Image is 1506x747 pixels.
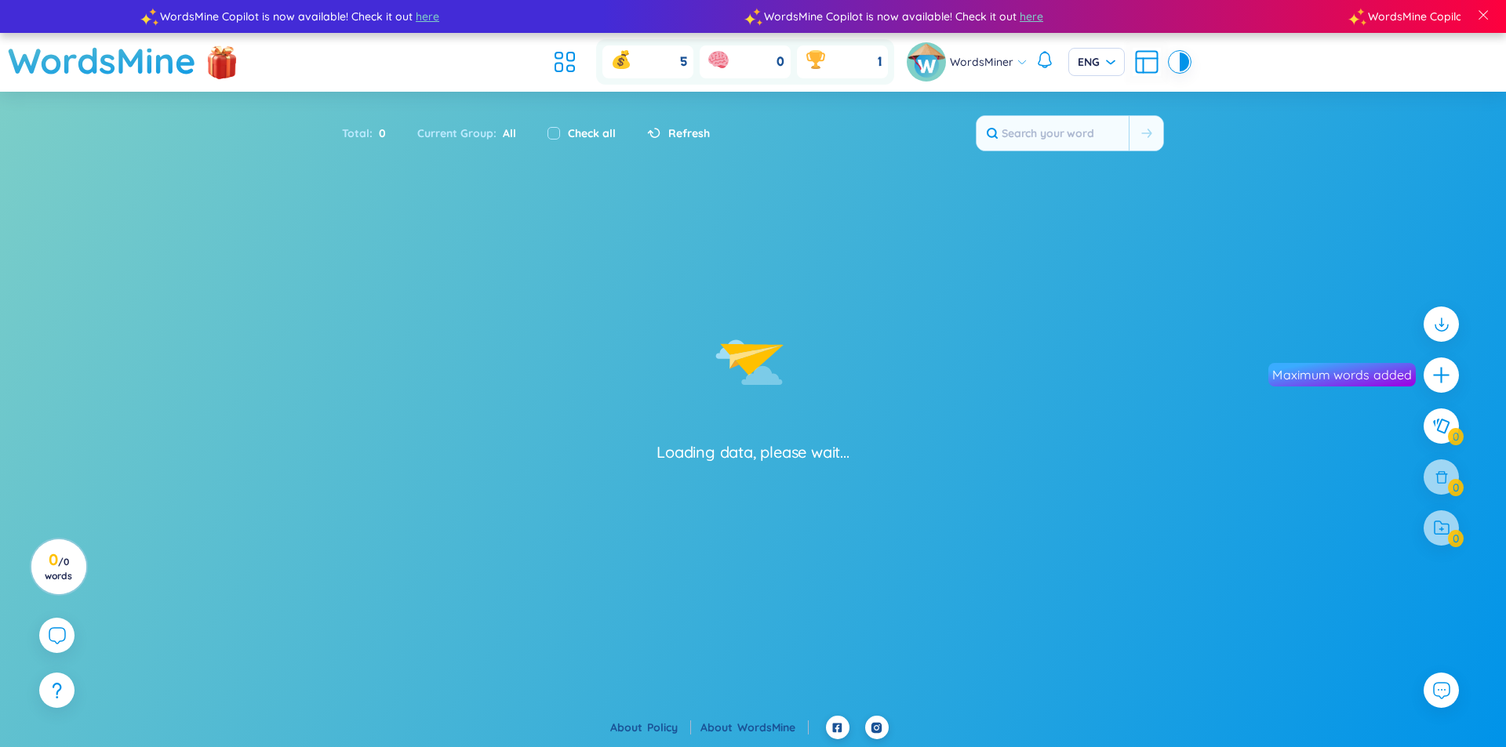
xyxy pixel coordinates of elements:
[657,441,849,463] div: Loading data, please wait...
[373,125,386,142] span: 0
[136,8,740,25] div: WordsMine Copilot is now available! Check it out
[1078,54,1115,70] span: ENG
[8,33,196,89] a: WordsMine
[45,556,72,582] span: / 0 words
[668,125,710,142] span: Refresh
[950,53,1013,71] span: WordsMiner
[1431,365,1451,385] span: plus
[977,116,1129,150] input: Search your word
[680,53,687,71] span: 5
[568,125,616,142] label: Check all
[497,126,516,140] span: All
[878,53,882,71] span: 1
[740,8,1344,25] div: WordsMine Copilot is now available! Check it out
[907,42,950,82] a: avatar
[403,8,427,25] span: here
[41,553,76,582] h3: 0
[610,719,691,736] div: About
[737,720,809,734] a: WordsMine
[206,40,238,87] img: flashSalesIcon.a7f4f837.png
[647,720,691,734] a: Policy
[700,719,809,736] div: About
[402,117,532,150] div: Current Group :
[777,53,784,71] span: 0
[907,42,946,82] img: avatar
[342,117,402,150] div: Total :
[1007,8,1031,25] span: here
